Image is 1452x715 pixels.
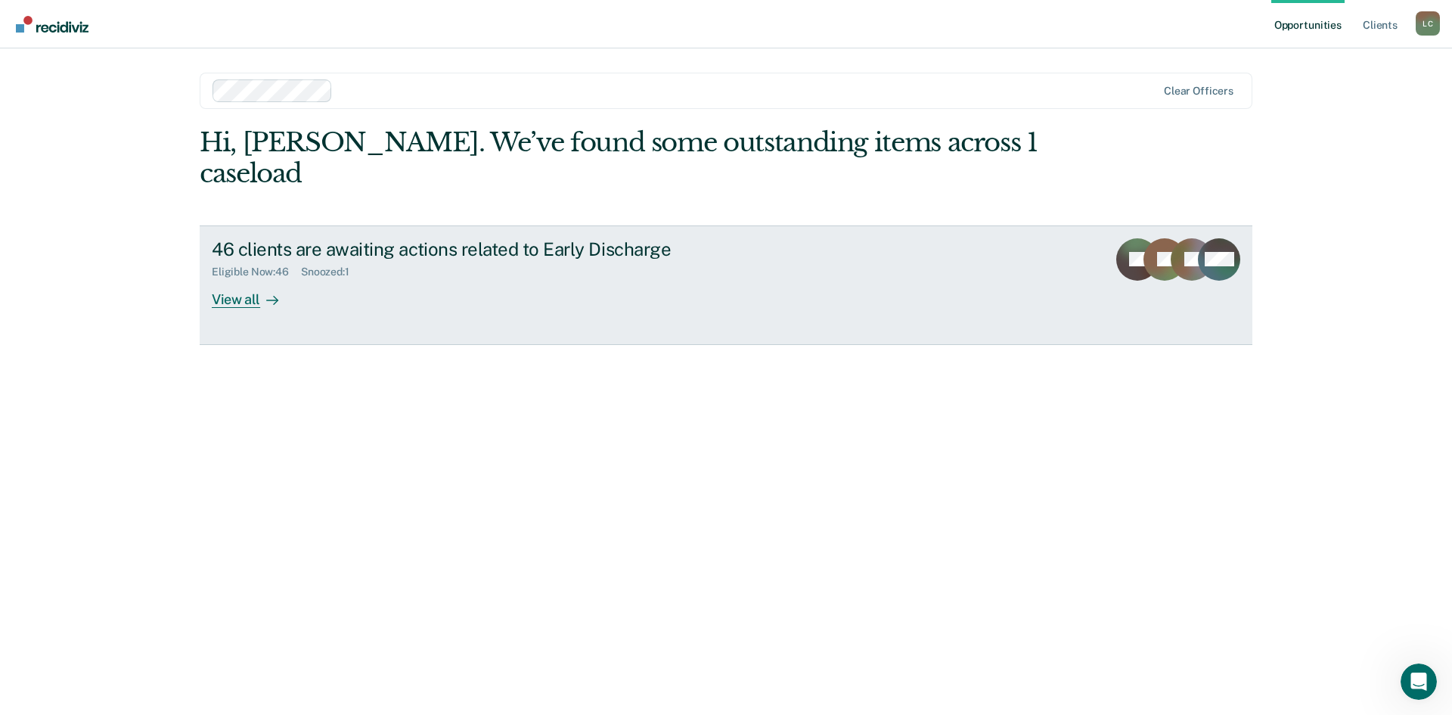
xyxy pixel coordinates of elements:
[1164,85,1233,98] div: Clear officers
[212,278,296,308] div: View all
[212,266,301,278] div: Eligible Now : 46
[301,266,361,278] div: Snoozed : 1
[1401,664,1437,700] iframe: Intercom live chat
[212,238,743,260] div: 46 clients are awaiting actions related to Early Discharge
[16,16,88,33] img: Recidiviz
[200,127,1042,189] div: Hi, [PERSON_NAME]. We’ve found some outstanding items across 1 caseload
[1416,11,1440,36] button: Profile dropdown button
[200,225,1252,345] a: 46 clients are awaiting actions related to Early DischargeEligible Now:46Snoozed:1View all
[1416,11,1440,36] div: L C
